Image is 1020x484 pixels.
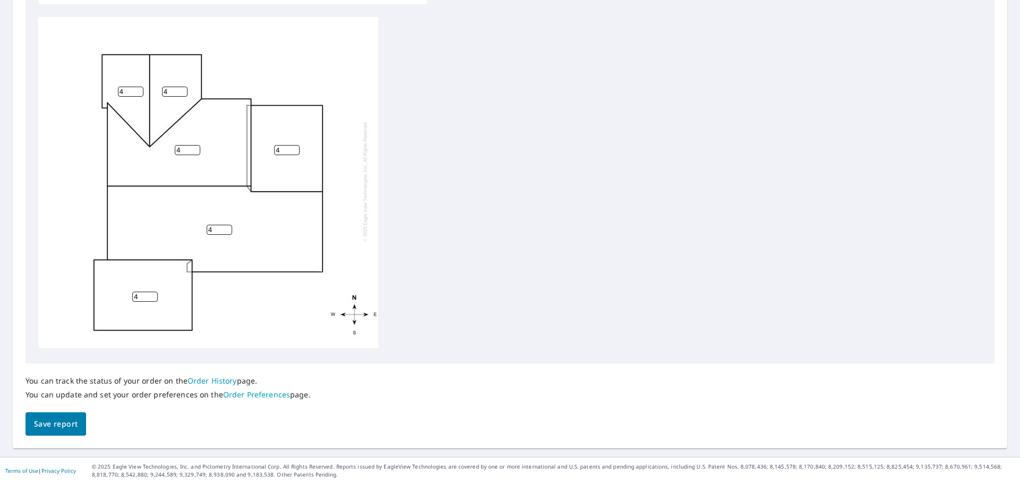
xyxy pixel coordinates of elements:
p: © 2025 Eagle View Technologies, Inc. and Pictometry International Corp. All Rights Reserved. Repo... [92,463,1015,479]
p: You can update and set your order preferences on the page. [25,390,311,400]
a: Privacy Policy [41,467,76,474]
button: Save report [25,412,86,436]
a: Order History [188,376,237,386]
a: Terms of Use [5,467,38,474]
a: Order Preferences [223,389,290,400]
p: | [5,468,76,474]
span: Save report [34,418,78,431]
p: You can track the status of your order on the page. [25,376,311,386]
